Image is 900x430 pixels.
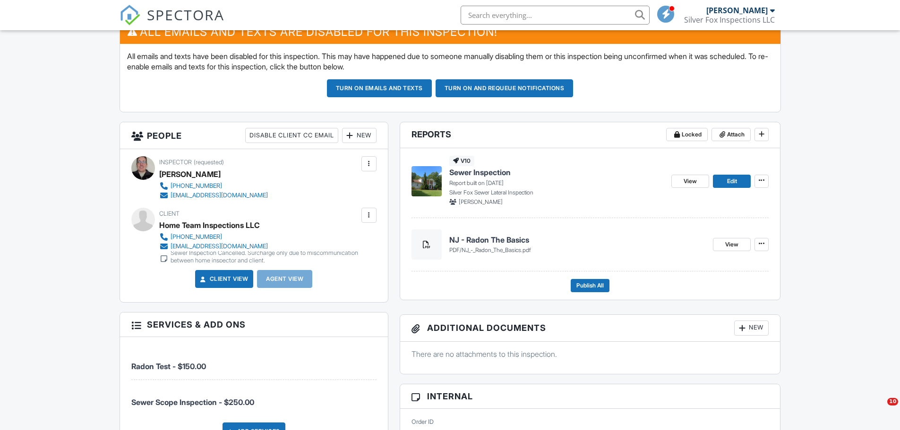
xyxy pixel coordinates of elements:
h3: Internal [400,384,780,409]
li: Service: Sewer Scope Inspection [131,380,377,415]
span: Inspector [159,159,192,166]
label: Order ID [411,418,434,426]
div: Home Team Inspections LLC [159,218,260,232]
div: [PHONE_NUMBER] [171,182,222,190]
div: New [734,320,769,336]
a: [PHONE_NUMBER] [159,232,359,242]
h3: All emails and texts are disabled for this inspection! [120,20,780,43]
div: [EMAIL_ADDRESS][DOMAIN_NAME] [171,192,268,199]
button: Turn on and Requeue Notifications [436,79,574,97]
div: [EMAIL_ADDRESS][DOMAIN_NAME] [171,243,268,250]
p: There are no attachments to this inspection. [411,349,769,359]
span: Radon Test - $150.00 [131,362,206,371]
h3: People [120,122,388,149]
a: Client View [198,274,249,284]
div: Disable Client CC Email [245,128,338,143]
div: [PHONE_NUMBER] [171,233,222,241]
a: SPECTORA [120,13,224,33]
a: [EMAIL_ADDRESS][DOMAIN_NAME] [159,242,359,251]
h3: Services & Add ons [120,312,388,337]
span: 10 [887,398,898,405]
li: Service: Radon Test [131,344,377,379]
div: [PERSON_NAME] [706,6,768,15]
p: All emails and texts have been disabled for this inspection. This may have happened due to someon... [127,51,773,72]
span: Client [159,210,180,217]
div: [PERSON_NAME] [159,167,221,181]
button: Turn on emails and texts [327,79,432,97]
span: (requested) [194,159,224,166]
span: Sewer Scope Inspection - $250.00 [131,397,254,407]
div: New [342,128,377,143]
span: SPECTORA [147,5,224,25]
a: [EMAIL_ADDRESS][DOMAIN_NAME] [159,191,268,200]
iframe: Intercom live chat [868,398,891,421]
input: Search everything... [461,6,650,25]
img: The Best Home Inspection Software - Spectora [120,5,140,25]
div: Silver Fox Inspections LLC [684,15,775,25]
div: Sewer Inspection Cancelled. Surcharge only due to miscommunication between home inspector and cli... [171,249,359,264]
a: [PHONE_NUMBER] [159,181,268,191]
h3: Additional Documents [400,315,780,342]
